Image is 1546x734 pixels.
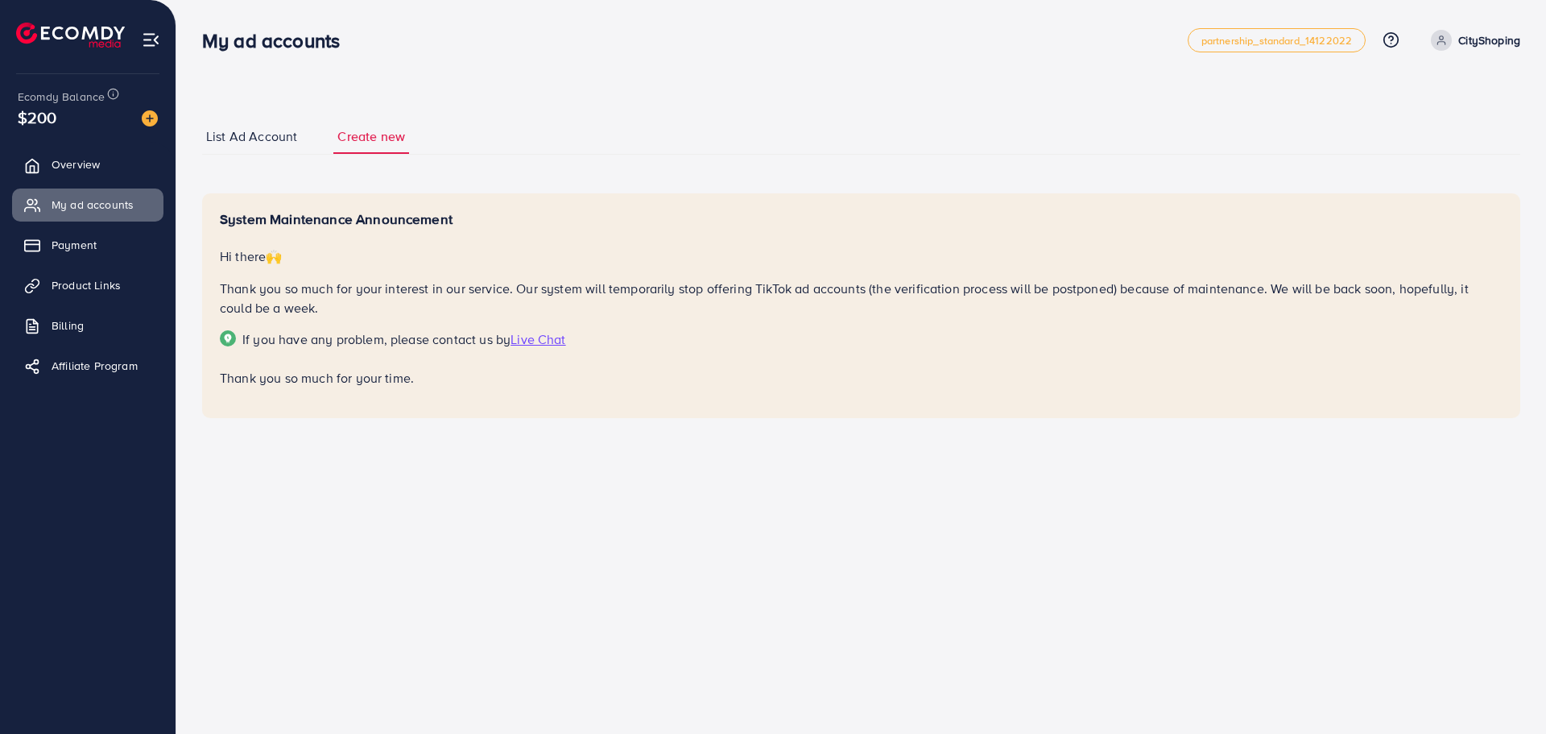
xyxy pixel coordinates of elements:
[202,29,353,52] h3: My ad accounts
[142,110,158,126] img: image
[12,229,163,261] a: Payment
[52,358,138,374] span: Affiliate Program
[16,23,125,48] img: logo
[220,330,236,346] img: Popup guide
[12,350,163,382] a: Affiliate Program
[1458,31,1520,50] p: CityShoping
[1424,30,1520,51] a: CityShoping
[1478,661,1534,722] iframe: Chat
[18,89,105,105] span: Ecomdy Balance
[1201,35,1353,46] span: partnership_standard_14122022
[52,277,121,293] span: Product Links
[12,269,163,301] a: Product Links
[52,317,84,334] span: Billing
[1188,28,1366,52] a: partnership_standard_14122022
[220,368,1503,388] p: Thank you so much for your time.
[242,330,511,348] span: If you have any problem, please contact us by
[52,156,100,172] span: Overview
[511,330,565,348] span: Live Chat
[52,197,134,213] span: My ad accounts
[18,106,57,129] span: $200
[206,127,297,146] span: List Ad Account
[220,279,1503,317] p: Thank you so much for your interest in our service. Our system will temporarily stop offering Tik...
[142,31,160,49] img: menu
[266,247,282,265] span: 🙌
[52,237,97,253] span: Payment
[12,309,163,342] a: Billing
[220,247,1503,266] p: Hi there
[220,211,1503,228] h5: System Maintenance Announcement
[12,189,163,221] a: My ad accounts
[12,148,163,180] a: Overview
[337,127,405,146] span: Create new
